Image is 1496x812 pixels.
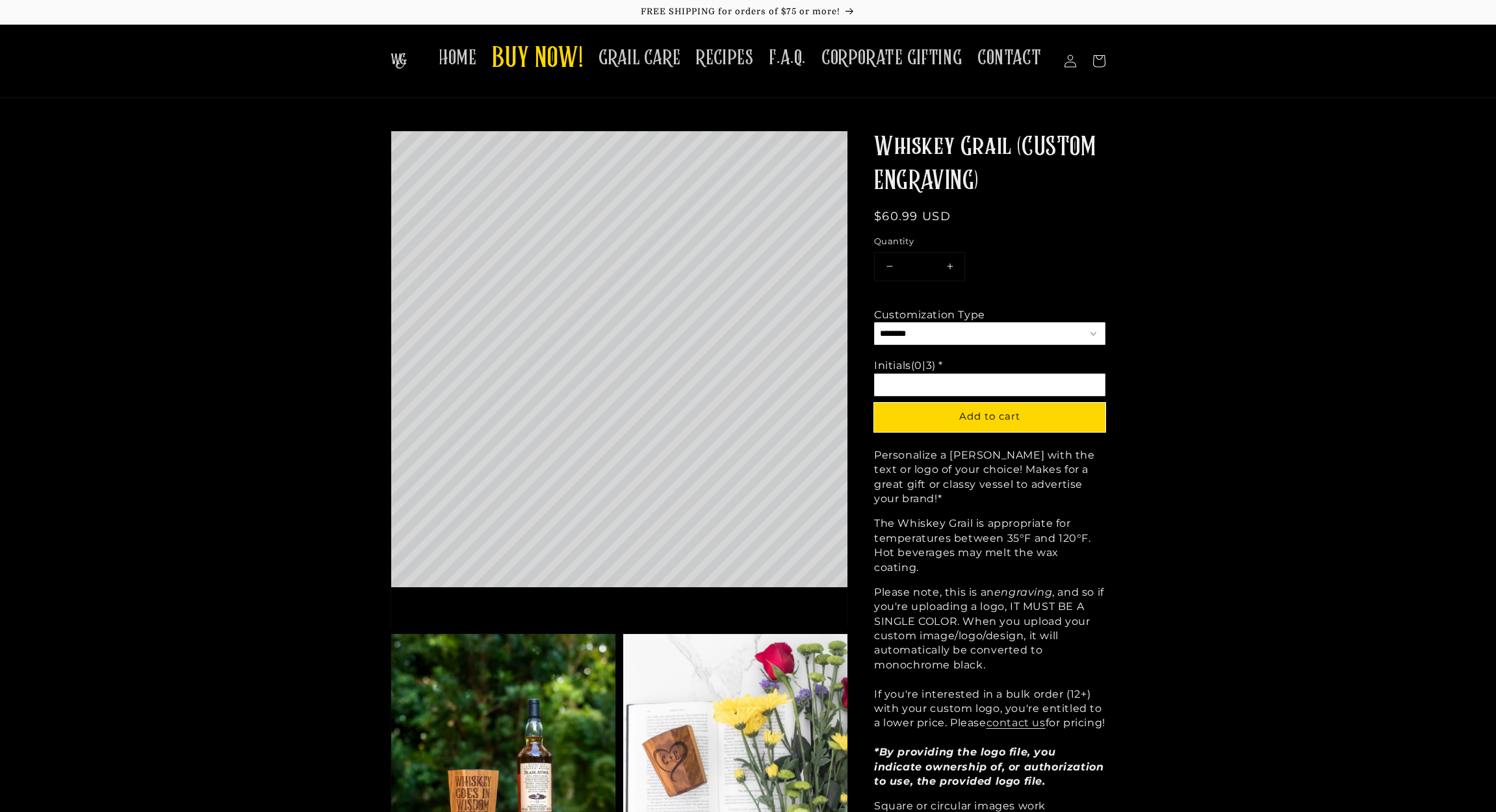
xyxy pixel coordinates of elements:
span: Add to cart [959,410,1020,422]
em: *By providing the logo file, you indicate ownership of, or authorization to use, the provided log... [874,746,1103,787]
h1: Whiskey Grail (CUSTOM ENGRAVING) [874,131,1105,198]
em: engraving [994,586,1052,598]
button: Add to cart [874,403,1105,432]
label: Quantity [874,235,1105,248]
span: GRAIL CARE [599,45,680,71]
span: $60.99 USD [874,209,951,223]
a: F.A.Q. [761,38,814,79]
div: Initials [874,359,943,373]
a: GRAIL CARE [591,38,688,79]
p: FREE SHIPPING for orders of $75 or more! [13,6,1483,18]
p: Please note, this is an , and so if you're uploading a logo, IT MUST BE A SINGLE COLOR. When you ... [874,585,1105,789]
span: RECIPES [696,45,753,71]
span: CONTACT [977,45,1041,71]
span: HOME [439,45,476,71]
a: BUY NOW! [484,34,591,85]
p: Personalize a [PERSON_NAME] with the text or logo of your choice! Makes for a great gift or class... [874,448,1105,507]
span: F.A.Q. [769,45,806,71]
span: The Whiskey Grail is appropriate for temperatures between 35°F and 120°F. Hot beverages may melt ... [874,517,1091,573]
div: Customization Type [874,308,985,322]
span: (0|3) [911,359,936,372]
a: contact us [987,717,1046,729]
span: BUY NOW! [492,42,583,77]
a: RECIPES [688,38,761,79]
a: CONTACT [970,38,1049,79]
img: The Whiskey Grail [391,53,407,69]
span: CORPORATE GIFTING [821,45,962,71]
a: HOME [431,38,484,79]
a: CORPORATE GIFTING [814,38,970,79]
